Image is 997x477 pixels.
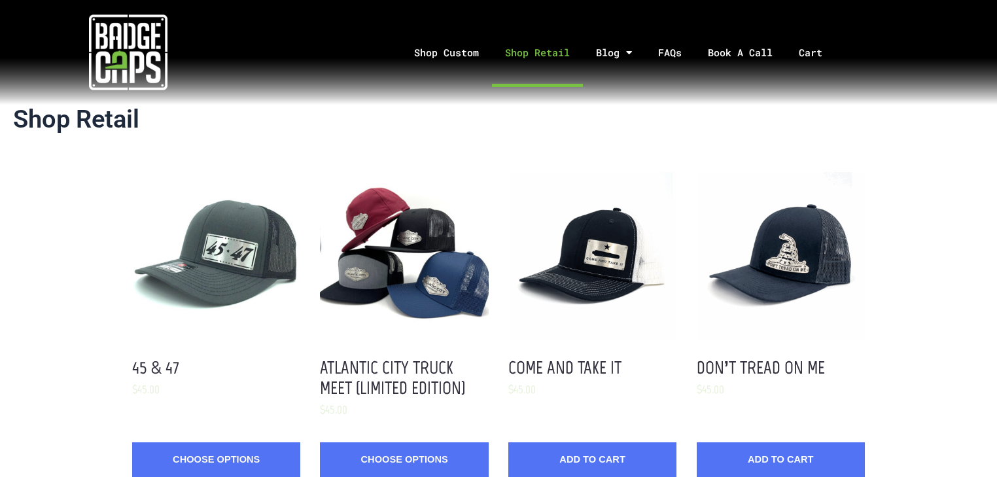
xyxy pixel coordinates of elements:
[320,172,488,340] button: Atlantic City Truck Meet Hat Options
[786,18,852,87] a: Cart
[13,105,984,135] h1: Shop Retail
[89,13,167,92] img: badgecaps white logo with green acccent
[320,402,347,417] span: $45.00
[697,442,865,477] button: Add to Cart
[645,18,695,87] a: FAQs
[508,382,536,397] span: $45.00
[132,357,179,378] a: 45 & 47
[401,18,492,87] a: Shop Custom
[583,18,645,87] a: Blog
[132,442,300,477] a: Choose Options
[697,357,826,378] a: Don’t Tread on Me
[492,18,583,87] a: Shop Retail
[508,442,676,477] button: Add to Cart
[697,382,724,397] span: $45.00
[508,357,621,378] a: Come and Take It
[320,442,488,477] a: Choose Options
[695,18,786,87] a: Book A Call
[256,18,997,87] nav: Menu
[132,382,160,397] span: $45.00
[320,357,465,398] a: Atlantic City Truck Meet (Limited Edition)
